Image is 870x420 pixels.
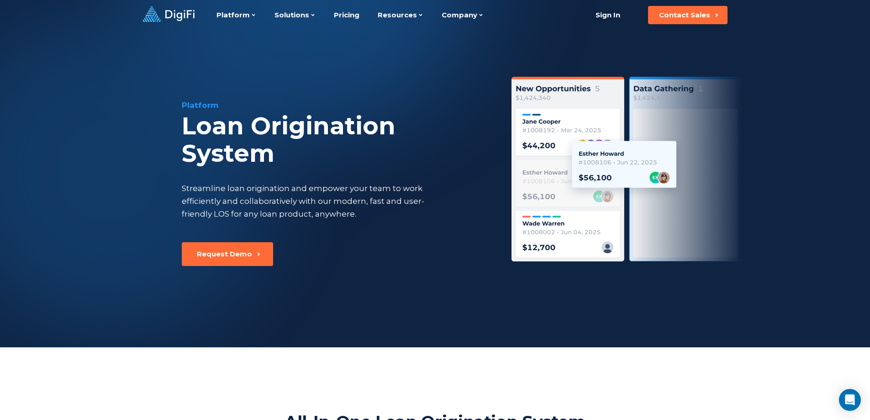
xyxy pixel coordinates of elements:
[182,182,441,220] div: Streamline loan origination and empower your team to work efficiently and collaboratively with ou...
[839,389,861,411] div: Open Intercom Messenger
[648,6,728,24] button: Contact Sales
[585,6,632,24] a: Sign In
[197,250,252,259] div: Request Demo
[659,11,710,20] div: Contact Sales
[182,112,489,167] div: Loan Origination System
[182,242,273,266] button: Request Demo
[182,100,489,111] div: Platform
